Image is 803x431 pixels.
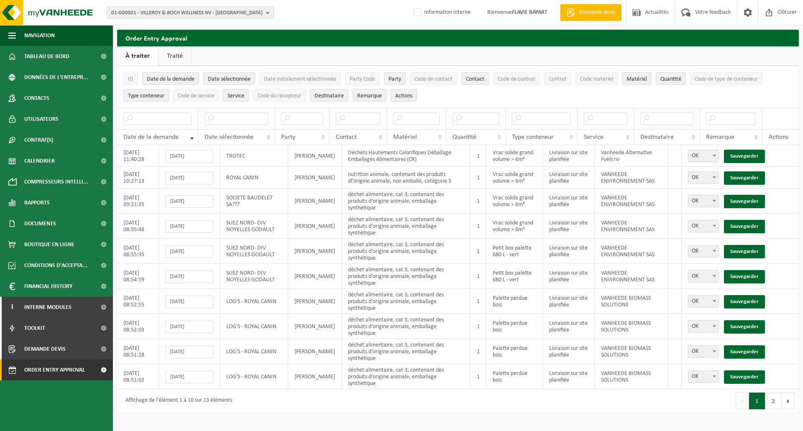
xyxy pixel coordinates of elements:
span: OK [688,270,719,283]
td: Livraison sur site planifiée [543,264,595,289]
span: Conditions d'accepta... [24,255,87,276]
a: Sauvegarder [724,370,765,384]
span: Code du récepteur [258,93,301,99]
td: VANHEEDE BIOMASS SOLUTIONS [595,364,669,389]
span: Rapports [24,192,50,213]
td: [DATE] 09:21:35 [117,189,159,214]
td: SOCIETE BAUDELET SA??? [220,189,288,214]
span: Date de la demande [147,76,194,82]
span: Actions [395,93,412,99]
button: Actions [391,89,417,102]
span: OK [688,195,719,207]
span: OK [688,220,719,232]
td: déchet alimentaire, cat 3, contenant des produits d'origine animale, emballage synthétique [342,339,471,364]
td: TROTEC [220,145,288,167]
span: Order entry approval [24,360,85,380]
td: [DATE] 08:54:59 [117,264,159,289]
span: Destinataire [640,134,674,140]
span: OK [688,371,719,383]
span: OK [688,370,719,383]
a: Sauvegarder [724,220,765,233]
td: [DATE] 08:51:28 [117,339,159,364]
span: Matériel [393,134,417,140]
td: 1 [471,314,486,339]
td: [DATE] 08:52:55 [117,289,159,314]
td: déchet alimentaire, cat 3, contenant des produits d'origine animale, emballage synthétique [342,214,471,239]
td: Palette perdue bois [486,289,543,314]
span: Date initialement sélectionnée [264,76,336,82]
td: [PERSON_NAME] [288,264,342,289]
span: Tableau de bord [24,46,69,67]
td: Livraison sur site planifiée [543,239,595,264]
button: Code matérielCode matériel: Activate to sort [575,72,618,85]
strong: FLAVIE BAYART [512,9,547,15]
button: Party CodeParty Code: Activate to sort [345,72,380,85]
span: Interne modules [24,297,72,318]
span: OK [688,150,719,162]
td: SUEZ NORD- DIV NOYELLES GODAULT [220,264,288,289]
td: [PERSON_NAME] [288,314,342,339]
span: Party [281,134,295,140]
a: Traité [159,46,191,66]
td: Petit box palette 680 L - vert [486,239,543,264]
span: Remarque [357,93,382,99]
span: Date de la demande [123,134,179,140]
span: Party [389,76,401,82]
span: Navigation [24,25,55,46]
span: Service [228,93,244,99]
span: Financial History [24,276,72,297]
button: Code de serviceCode de service: Activate to sort [173,89,219,102]
td: SUEZ NORD- DIV NOYELLES GODAULT [220,214,288,239]
a: Sauvegarder [724,270,765,283]
button: Date sélectionnéeDate sélectionnée: Activate to sort [203,72,255,85]
a: Sauvegarder [724,320,765,334]
span: OK [688,195,719,207]
td: 1 [471,189,486,214]
span: Demande devis [577,8,617,17]
span: OK [688,345,719,358]
td: Vrac solide grand volume > 6m³ [486,189,543,214]
button: 01-000001 - VILLEROY & BOCH WELLNESS NV - [GEOGRAPHIC_DATA] [107,6,274,19]
td: VANHEEDE ENVIRONNEMENT SAS [595,189,669,214]
span: Contrat(s) [24,130,53,150]
td: 1 [471,339,486,364]
td: Vanheede Alternative Fuels nv [595,145,669,167]
button: Code de type de conteneurCode de type de conteneur: Activate to sort [690,72,762,85]
span: Utilisateurs [24,109,59,130]
td: [PERSON_NAME] [288,339,342,364]
span: Date sélectionnée [205,134,253,140]
span: Actions [769,134,788,140]
td: [PERSON_NAME] [288,167,342,189]
button: QuantitéQuantité: Activate to sort [656,72,686,85]
button: ServiceService: Activate to sort [223,89,249,102]
span: Destinataire [315,93,344,99]
span: OK [688,321,719,332]
span: Toolkit [24,318,45,339]
a: Demande devis [560,4,621,21]
button: Code de contactCode de contact: Activate to sort [410,72,457,85]
td: LOG'S - ROYAL CANIN [220,289,288,314]
td: Petit box palette 680 L - vert [486,264,543,289]
button: Previous [736,393,749,409]
span: Contact [336,134,357,140]
button: Code de contratCode de contrat: Activate to sort [493,72,540,85]
button: MatérielMatériel: Activate to sort [622,72,652,85]
a: Sauvegarder [724,345,765,359]
td: [DATE] 08:51:02 [117,364,159,389]
td: LOG'S - ROYAL CANIN [220,364,288,389]
td: déchet alimentaire, cat 3, contenant des produits d'origine animale, emballage synthétique [342,289,471,314]
td: ROYAL CANIN [220,167,288,189]
td: VANHEEDE BIOMASS SOLUTIONS [595,289,669,314]
span: Documents [24,213,56,234]
span: Compresseurs intelli... [24,171,88,192]
td: Livraison sur site planifiée [543,289,595,314]
span: Service [584,134,604,140]
label: Information interne [412,6,471,19]
a: Sauvegarder [724,150,765,163]
td: Palette perdue bois [486,314,543,339]
td: [PERSON_NAME] [288,239,342,264]
a: Sauvegarder [724,245,765,258]
td: VANHEEDE BIOMASS SOLUTIONS [595,339,669,364]
button: RemarqueRemarque: Activate to sort [353,89,386,102]
td: Livraison sur site planifiée [543,189,595,214]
